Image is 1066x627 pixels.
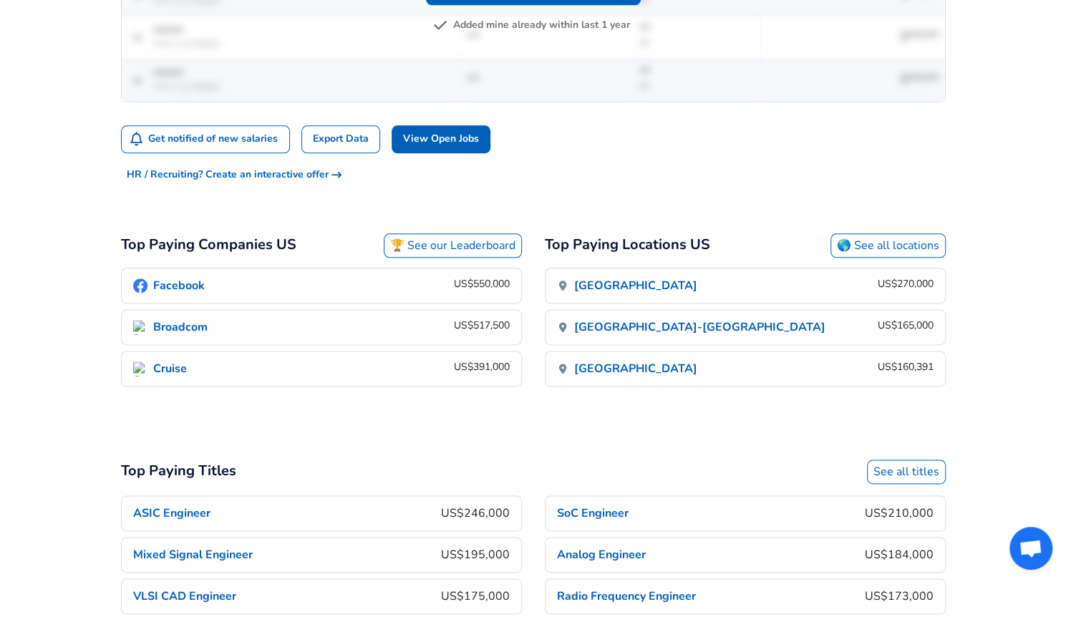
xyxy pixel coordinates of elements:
a: Facebook IconFacebookUS$550,000 [122,268,521,303]
a: Radio Frequency EngineerUS$173,000 [545,578,946,614]
span: HR / Recruiting? Create an interactive offer [127,166,341,184]
a: [GEOGRAPHIC_DATA]-[GEOGRAPHIC_DATA]US$165,000 [546,310,945,344]
div: US$165,000 [878,319,934,336]
a: 🌎 See all locations [830,233,946,258]
a: SoC EngineerUS$210,000 [545,495,946,531]
div: US$270,000 [878,277,934,294]
p: ASIC Engineer [133,505,210,522]
a: 🏆 See our Leaderboard [384,233,522,258]
p: VLSI CAD Engineer [133,588,236,605]
a: Cruise IconCruiseUS$391,000 [122,351,521,386]
p: Radio Frequency Engineer [557,588,696,605]
p: US$173,000 [865,588,934,605]
p: Cruise [153,360,187,377]
button: HR / Recruiting? Create an interactive offer [121,162,347,188]
p: US$195,000 [441,546,510,563]
a: View Open Jobs [392,125,490,153]
p: [GEOGRAPHIC_DATA] [574,360,697,377]
p: US$210,000 [865,505,934,522]
h2: Top Paying Companies US [121,233,296,258]
a: [GEOGRAPHIC_DATA]US$160,391 [546,351,945,386]
a: Export Data [301,125,380,153]
div: US$517,500 [454,319,510,336]
h2: Top Paying Titles [121,460,236,484]
p: [GEOGRAPHIC_DATA] [574,277,697,294]
p: [GEOGRAPHIC_DATA]-[GEOGRAPHIC_DATA] [574,319,825,336]
img: Cruise Icon [133,361,147,376]
p: US$246,000 [441,505,510,522]
div: US$391,000 [454,360,510,377]
div: 开放式聊天 [1009,527,1052,570]
button: Get notified of new salaries [122,126,290,152]
p: Facebook [153,277,205,294]
p: Broadcom [153,319,208,336]
a: Analog EngineerUS$184,000 [545,537,946,573]
p: SoC Engineer [557,505,629,522]
a: Broadcom IconBroadcomUS$517,500 [122,310,521,344]
a: VLSI CAD EngineerUS$175,000 [121,578,522,614]
button: Added mine already within last 1 year [436,16,630,34]
p: US$175,000 [441,588,510,605]
img: svg+xml;base64,PHN2ZyB4bWxucz0iaHR0cDovL3d3dy53My5vcmcvMjAwMC9zdmciIGZpbGw9IiM3NTc1NzUiIHZpZXdCb3... [433,18,447,32]
p: Mixed Signal Engineer [133,546,253,563]
a: [GEOGRAPHIC_DATA]US$270,000 [546,268,945,303]
img: Facebook Icon [133,278,147,293]
a: ASIC EngineerUS$246,000 [121,495,522,531]
img: Broadcom Icon [133,320,147,334]
p: Analog Engineer [557,546,646,563]
a: See all titles [867,460,946,484]
h2: Top Paying Locations US [545,233,710,258]
div: US$550,000 [454,277,510,294]
p: US$184,000 [865,546,934,563]
a: Mixed Signal EngineerUS$195,000 [121,537,522,573]
div: US$160,391 [878,360,934,377]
